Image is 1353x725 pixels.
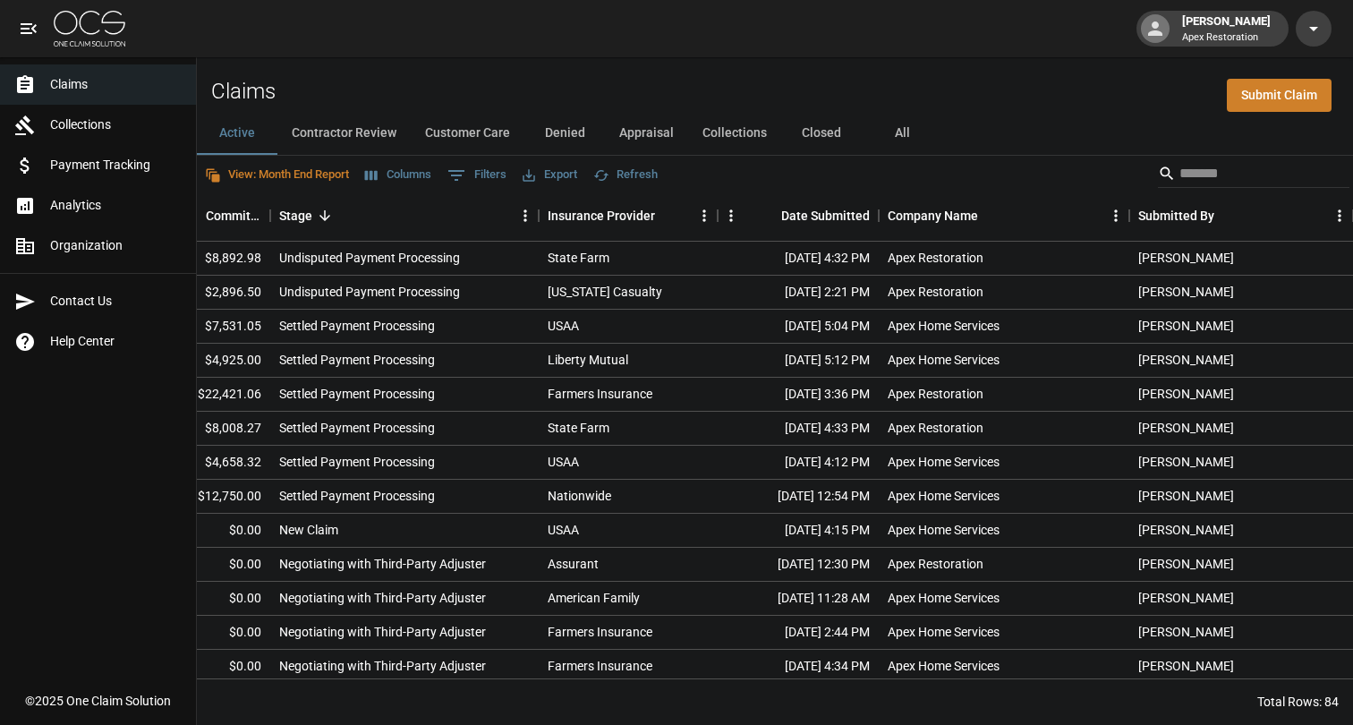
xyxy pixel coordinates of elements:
[548,487,611,505] div: Nationwide
[154,582,270,616] div: $0.00
[888,521,1000,539] div: Apex Home Services
[50,75,182,94] span: Claims
[200,161,353,189] button: View: Month End Report
[277,112,411,155] button: Contractor Review
[718,310,879,344] div: [DATE] 5:04 PM
[718,202,745,229] button: Menu
[548,657,652,675] div: Farmers Insurance
[279,419,435,437] div: Settled Payment Processing
[279,589,486,607] div: Negotiating with Third-Party Adjuster
[888,317,1000,335] div: Apex Home Services
[548,521,579,539] div: USAA
[888,419,983,437] div: Apex Restoration
[1138,419,1234,437] div: Connor Levi
[154,446,270,480] div: $4,658.32
[888,487,1000,505] div: Apex Home Services
[718,480,879,514] div: [DATE] 12:54 PM
[524,112,605,155] button: Denied
[1158,159,1349,192] div: Search
[548,191,655,241] div: Insurance Provider
[1257,693,1339,711] div: Total Rows: 84
[978,203,1003,228] button: Sort
[279,487,435,505] div: Settled Payment Processing
[1138,555,1234,573] div: Connor Levi
[279,385,435,403] div: Settled Payment Processing
[1138,657,1234,675] div: Connor Levi
[718,548,879,582] div: [DATE] 12:30 PM
[1138,351,1234,369] div: Connor Levi
[718,616,879,650] div: [DATE] 2:44 PM
[154,242,270,276] div: $8,892.98
[361,161,436,189] button: Select columns
[154,310,270,344] div: $7,531.05
[279,555,486,573] div: Negotiating with Third-Party Adjuster
[718,446,879,480] div: [DATE] 4:12 PM
[718,191,879,241] div: Date Submitted
[50,196,182,215] span: Analytics
[548,419,609,437] div: State Farm
[1138,191,1214,241] div: Submitted By
[50,332,182,351] span: Help Center
[1138,453,1234,471] div: Brendan Ragan
[718,242,879,276] div: [DATE] 4:32 PM
[1138,623,1234,641] div: Connor Levi
[548,385,652,403] div: Farmers Insurance
[539,191,718,241] div: Insurance Provider
[1182,30,1271,46] p: Apex Restoration
[411,112,524,155] button: Customer Care
[50,115,182,134] span: Collections
[279,657,486,675] div: Negotiating with Third-Party Adjuster
[50,236,182,255] span: Organization
[279,623,486,641] div: Negotiating with Third-Party Adjuster
[1326,202,1353,229] button: Menu
[270,191,539,241] div: Stage
[1175,13,1278,45] div: [PERSON_NAME]
[11,11,47,47] button: open drawer
[548,589,640,607] div: American Family
[879,191,1129,241] div: Company Name
[206,191,261,241] div: Committed Amount
[888,623,1000,641] div: Apex Home Services
[154,650,270,684] div: $0.00
[1138,521,1234,539] div: Connor Levi
[279,453,435,471] div: Settled Payment Processing
[312,203,337,228] button: Sort
[718,412,879,446] div: [DATE] 4:33 PM
[718,344,879,378] div: [DATE] 5:12 PM
[718,276,879,310] div: [DATE] 2:21 PM
[154,412,270,446] div: $8,008.27
[888,283,983,301] div: Apex Restoration
[1214,203,1239,228] button: Sort
[655,203,680,228] button: Sort
[781,112,862,155] button: Closed
[888,589,1000,607] div: Apex Home Services
[279,521,338,539] div: New Claim
[154,191,270,241] div: Committed Amount
[54,11,125,47] img: ocs-logo-white-transparent.png
[691,202,718,229] button: Menu
[756,203,781,228] button: Sort
[154,276,270,310] div: $2,896.50
[888,249,983,267] div: Apex Restoration
[279,283,460,301] div: Undisputed Payment Processing
[548,317,579,335] div: USAA
[1227,79,1332,112] a: Submit Claim
[154,344,270,378] div: $4,925.00
[518,161,582,189] button: Export
[718,378,879,412] div: [DATE] 3:36 PM
[548,351,628,369] div: Liberty Mutual
[605,112,688,155] button: Appraisal
[1138,283,1234,301] div: Connor Levi
[888,351,1000,369] div: Apex Home Services
[718,582,879,616] div: [DATE] 11:28 AM
[862,112,942,155] button: All
[548,555,599,573] div: Assurant
[718,650,879,684] div: [DATE] 4:34 PM
[279,249,460,267] div: Undisputed Payment Processing
[279,191,312,241] div: Stage
[279,317,435,335] div: Settled Payment Processing
[1138,249,1234,267] div: Connor Levi
[211,79,276,105] h2: Claims
[154,616,270,650] div: $0.00
[154,480,270,514] div: $12,750.00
